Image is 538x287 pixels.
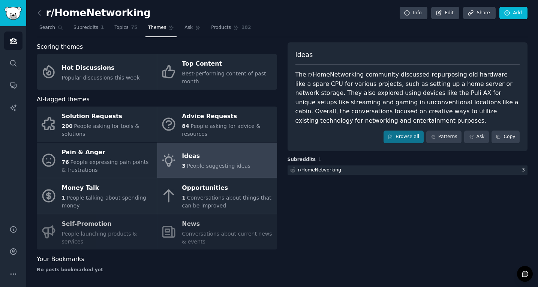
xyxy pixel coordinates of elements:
[112,22,140,37] a: Topics75
[37,95,90,104] span: AI-tagged themes
[400,7,427,20] a: Info
[182,182,273,194] div: Opportunities
[298,167,341,174] div: r/ HomeNetworking
[157,178,277,214] a: Opportunities1Conversations about things that can be improved
[295,70,520,125] div: The r/HomeNetworking community discussed repurposing old hardware like a spare CPU for various pr...
[37,54,157,90] a: Hot DiscussionsPopular discussions this week
[182,71,266,84] span: Best-performing content of past month
[39,24,55,31] span: Search
[492,131,520,143] button: Copy
[426,131,462,143] a: Patterns
[37,22,66,37] a: Search
[37,107,157,142] a: Solution Requests200People asking for tools & solutions
[148,24,166,31] span: Themes
[62,195,66,201] span: 1
[37,7,151,19] h2: r/HomeNetworking
[37,143,157,178] a: Pain & Anger76People expressing pain points & frustrations
[184,24,193,31] span: Ask
[182,123,189,129] span: 84
[522,167,528,174] div: 3
[62,62,140,74] div: Hot Discussions
[288,156,316,163] span: Subreddits
[73,24,98,31] span: Subreddits
[62,75,140,81] span: Popular discussions this week
[37,178,157,214] a: Money Talk1People talking about spending money
[37,42,83,52] span: Scoring themes
[114,24,128,31] span: Topics
[157,54,277,90] a: Top ContentBest-performing content of past month
[463,7,495,20] a: Share
[4,7,22,20] img: GummySearch logo
[211,24,231,31] span: Products
[288,165,528,175] a: r/HomeNetworking3
[182,22,203,37] a: Ask
[62,146,153,158] div: Pain & Anger
[499,7,528,20] a: Add
[182,58,273,70] div: Top Content
[295,50,313,60] span: Ideas
[101,24,104,31] span: 1
[131,24,138,31] span: 75
[182,111,273,123] div: Advice Requests
[62,123,139,137] span: People asking for tools & solutions
[464,131,489,143] a: Ask
[62,182,153,194] div: Money Talk
[145,22,177,37] a: Themes
[182,150,250,162] div: Ideas
[37,267,277,273] div: No posts bookmarked yet
[157,107,277,142] a: Advice Requests84People asking for advice & resources
[62,195,146,209] span: People talking about spending money
[182,163,186,169] span: 3
[187,163,251,169] span: People suggesting ideas
[182,123,260,137] span: People asking for advice & resources
[384,131,424,143] a: Browse all
[62,123,73,129] span: 200
[431,7,459,20] a: Edit
[318,157,321,162] span: 1
[62,159,149,173] span: People expressing pain points & frustrations
[241,24,251,31] span: 182
[71,22,106,37] a: Subreddits1
[62,111,153,123] div: Solution Requests
[62,159,69,165] span: 76
[157,143,277,178] a: Ideas3People suggesting ideas
[182,195,271,209] span: Conversations about things that can be improved
[37,255,84,264] span: Your Bookmarks
[182,195,186,201] span: 1
[208,22,253,37] a: Products182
